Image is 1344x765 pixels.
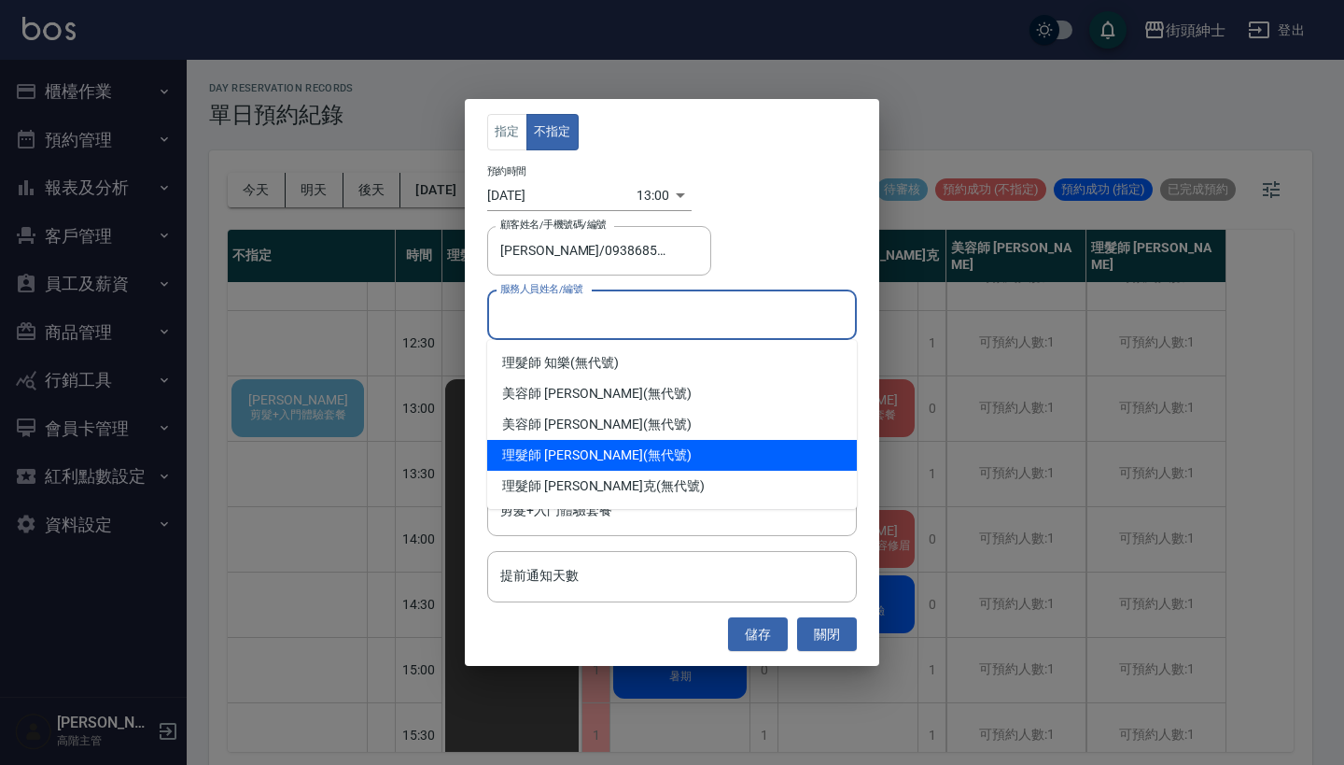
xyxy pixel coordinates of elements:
[502,476,656,496] span: 理髮師 [PERSON_NAME]克
[526,114,579,150] button: 不指定
[487,347,857,378] div: (無代號)
[502,353,570,373] span: 理髮師 知樂
[502,446,643,465] span: 理髮師 [PERSON_NAME]
[487,378,857,409] div: (無代號)
[487,114,527,150] button: 指定
[487,409,857,440] div: (無代號)
[502,415,643,434] span: 美容師 [PERSON_NAME]
[487,471,857,502] div: (無代號)
[797,617,857,652] button: 關閉
[728,617,788,652] button: 儲存
[487,163,526,177] label: 預約時間
[502,384,643,404] span: 美容師 [PERSON_NAME]
[487,440,857,471] div: (無代號)
[637,180,669,211] div: 13:00
[500,218,607,232] label: 顧客姓名/手機號碼/編號
[500,282,582,296] label: 服務人員姓名/編號
[487,180,637,211] input: Choose date, selected date is 2025-09-27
